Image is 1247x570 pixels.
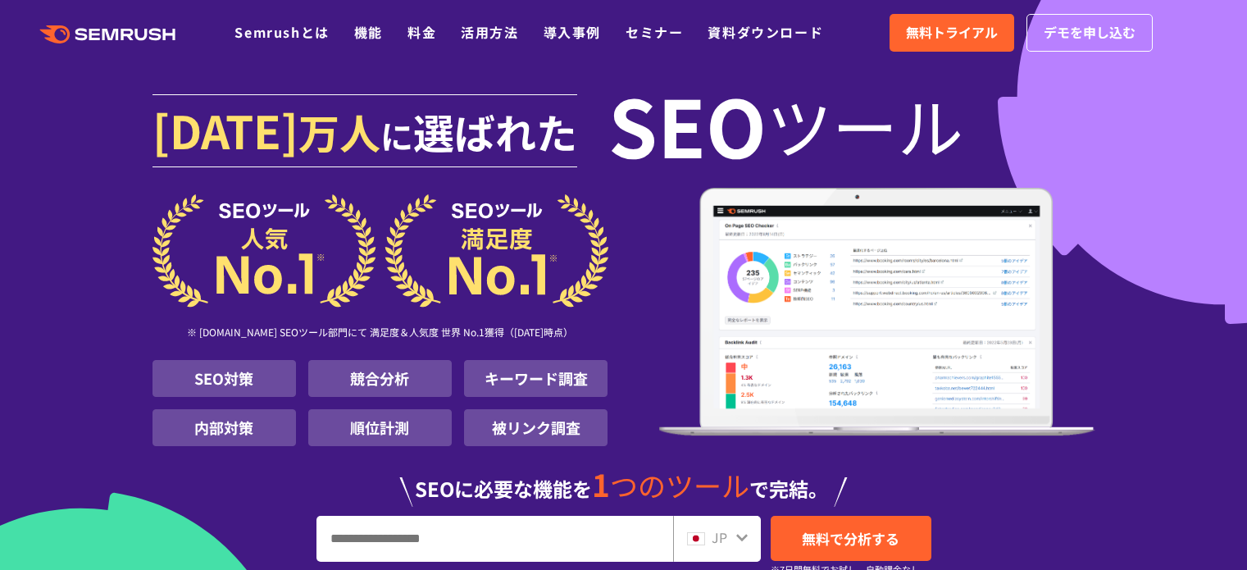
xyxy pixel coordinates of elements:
[771,516,931,561] a: 無料で分析する
[152,453,1095,507] div: SEOに必要な機能を
[802,528,899,549] span: 無料で分析する
[610,465,749,505] span: つのツール
[380,112,413,159] span: に
[906,22,998,43] span: 無料トライアル
[749,474,828,503] span: で完結。
[413,102,577,161] span: 選ばれた
[1044,22,1135,43] span: デモを申し込む
[1026,14,1153,52] a: デモを申し込む
[407,22,436,42] a: 料金
[544,22,601,42] a: 導入事例
[608,92,767,157] span: SEO
[354,22,383,42] a: 機能
[298,102,380,161] span: 万人
[464,409,608,446] li: 被リンク調査
[767,92,963,157] span: ツール
[152,308,608,360] div: ※ [DOMAIN_NAME] SEOツール部門にて 満足度＆人気度 世界 No.1獲得（[DATE]時点）
[890,14,1014,52] a: 無料トライアル
[308,409,452,446] li: 順位計測
[317,517,672,561] input: URL、キーワードを入力してください
[308,360,452,397] li: 競合分析
[461,22,518,42] a: 活用方法
[152,97,298,162] span: [DATE]
[234,22,329,42] a: Semrushとは
[712,527,727,547] span: JP
[464,360,608,397] li: キーワード調査
[708,22,823,42] a: 資料ダウンロード
[592,462,610,506] span: 1
[152,360,296,397] li: SEO対策
[152,409,296,446] li: 内部対策
[626,22,683,42] a: セミナー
